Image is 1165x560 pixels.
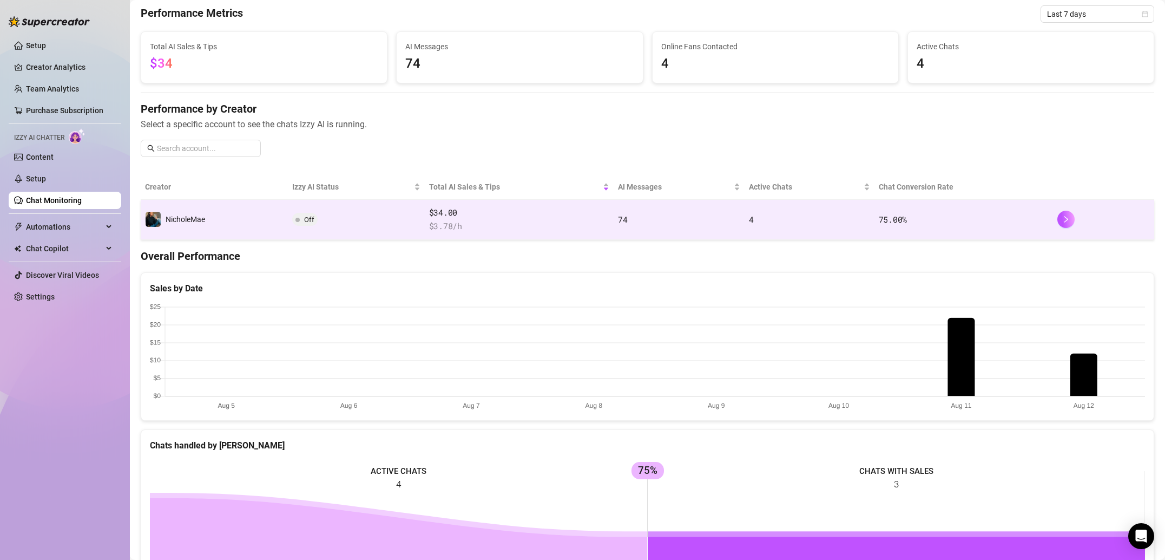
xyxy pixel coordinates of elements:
span: AI Messages [405,41,634,53]
img: Chat Copilot [14,245,21,252]
span: 4 [749,214,754,225]
span: Izzy AI Chatter [14,133,64,143]
h4: Performance by Creator [141,101,1154,116]
a: Content [26,153,54,161]
a: Discover Viral Videos [26,271,99,279]
span: Last 7 days [1047,6,1148,22]
img: NicholeMae [146,212,161,227]
span: Izzy AI Status [292,181,412,193]
span: $34 [150,56,173,71]
span: 74 [405,54,634,74]
a: Purchase Subscription [26,106,103,115]
span: Select a specific account to see the chats Izzy AI is running. [141,118,1154,131]
th: AI Messages [614,174,745,200]
a: Settings [26,292,55,301]
span: Total AI Sales & Tips [429,181,601,193]
th: Chat Conversion Rate [874,174,1053,200]
div: Sales by Date [150,282,1145,295]
input: Search account... [157,142,254,154]
span: Active Chats [917,41,1145,53]
th: Creator [141,174,288,200]
span: Online Fans Contacted [661,41,890,53]
span: calendar [1142,11,1148,17]
a: Setup [26,174,46,183]
a: Team Analytics [26,84,79,93]
th: Izzy AI Status [288,174,425,200]
a: Chat Monitoring [26,196,82,205]
img: AI Chatter [69,128,85,144]
span: 74 [618,214,627,225]
span: NicholeMae [166,215,205,224]
span: 75.00 % [879,214,907,225]
span: search [147,145,155,152]
span: Automations [26,218,103,236]
h4: Overall Performance [141,249,1154,264]
a: Setup [26,41,46,50]
th: Active Chats [745,174,874,200]
span: $34.00 [429,206,609,219]
span: $ 3.78 /h [429,220,609,233]
span: Active Chats [749,181,861,193]
span: thunderbolt [14,223,23,231]
span: Total AI Sales & Tips [150,41,378,53]
div: Chats handled by [PERSON_NAME] [150,439,1145,452]
span: Off [304,216,314,224]
button: right [1057,211,1075,228]
span: right [1062,216,1070,223]
span: 4 [661,54,890,74]
h4: Performance Metrics [141,5,243,23]
span: AI Messages [618,181,732,193]
a: Creator Analytics [26,58,113,76]
span: Chat Copilot [26,240,103,257]
span: 4 [917,54,1145,74]
th: Total AI Sales & Tips [425,174,614,200]
div: Open Intercom Messenger [1128,523,1154,549]
img: logo-BBDzfeDw.svg [9,16,90,27]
